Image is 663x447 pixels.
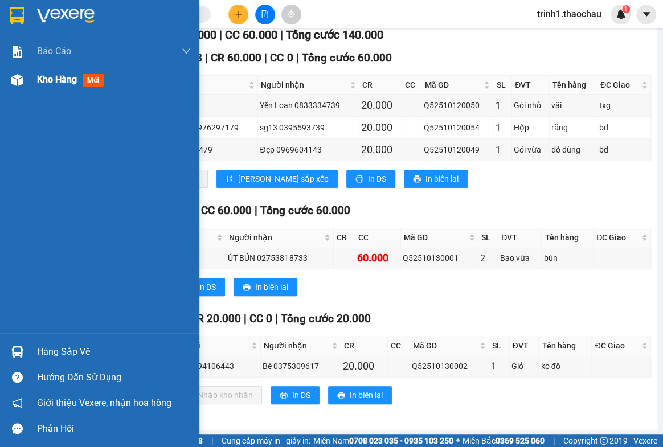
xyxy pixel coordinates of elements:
button: caret-down [636,5,656,24]
span: ĐC Giao [600,79,639,91]
th: SL [478,228,498,247]
span: Miền Bắc [463,434,545,447]
th: CC [355,228,401,247]
div: trí 0867067479 [158,143,256,156]
img: solution-icon [11,46,23,58]
div: Đẹp 0969604143 [260,143,357,156]
span: sort-ascending [226,175,234,184]
div: Q52510120050 [423,99,491,112]
span: mới [83,74,104,87]
div: Hàng sắp về [37,343,191,360]
span: file-add [261,10,269,18]
span: [PERSON_NAME] sắp xếp [238,173,329,185]
th: CR [341,337,388,355]
span: Người nhận [261,79,347,91]
span: printer [337,391,345,400]
span: CC 0 [270,51,293,64]
img: logo-vxr [10,7,24,24]
div: ÚT BÚN 02753818733 [228,252,331,264]
div: Phản hồi [37,420,191,437]
span: Người gửi [164,339,249,352]
th: CR [359,76,402,95]
span: Tổng cước 140.000 [285,28,383,42]
div: Q52510120054 [423,121,491,134]
th: SL [493,76,511,95]
th: CR [334,228,355,247]
th: CC [402,76,422,95]
button: sort-ascending[PERSON_NAME] sắp xếp [216,170,338,188]
div: 1 [495,143,509,157]
span: Người nhận [264,339,329,352]
th: CC [388,337,410,355]
span: Giới thiệu Vexere, nhận hoa hồng [37,396,171,410]
span: copyright [600,437,608,445]
span: ĐC Giao [595,339,639,352]
span: printer [243,283,251,292]
div: 1 [495,121,509,135]
div: 20.000 [361,97,399,113]
span: down [182,47,191,56]
div: Gói vừa [514,143,547,156]
div: bún [543,252,591,264]
span: | [280,28,283,42]
span: Tổng cước 20.000 [281,312,371,325]
button: printerIn DS [176,278,225,296]
button: downloadNhập kho nhận [176,386,262,404]
img: icon-new-feature [616,9,626,19]
th: Tên hàng [539,337,592,355]
button: aim [281,5,301,24]
span: | [211,434,213,447]
span: question-circle [12,372,23,383]
img: warehouse-icon [11,346,23,358]
td: Q52510120049 [421,139,493,161]
div: 1 [491,359,508,373]
img: warehouse-icon [11,74,23,86]
span: CR 60.000 [211,51,261,64]
span: Miền Nam [313,434,453,447]
span: Người nhận [229,231,322,244]
div: 60.000 [357,250,399,266]
div: 20.000 [361,120,399,136]
span: CC 0 [249,312,272,325]
div: sg13 0395593739 [260,121,357,134]
div: Hộp [514,121,547,134]
span: Báo cáo [37,44,71,58]
td: Q52510130002 [410,355,489,378]
span: | [219,28,222,42]
strong: 0369 525 060 [496,436,545,445]
span: aim [287,10,295,18]
button: printerIn DS [271,386,320,404]
button: file-add [255,5,275,24]
div: Hướng dẫn sử dụng [37,369,191,386]
span: 1 [624,5,628,13]
button: printerIn biên lai [328,386,392,404]
span: printer [280,391,288,400]
span: In biên lai [425,173,459,185]
td: Q52510120054 [421,117,493,139]
div: 20.000 [361,142,399,158]
span: notification [12,397,23,408]
div: răng [551,121,595,134]
span: Tổng cước 60.000 [260,204,350,217]
div: Q52510120049 [423,143,491,156]
span: trinh1.thaochau [528,7,611,21]
th: SL [489,337,510,355]
span: ĐC Giao [596,231,639,244]
button: printerIn biên lai [234,278,297,296]
td: Q52510130001 [401,247,478,269]
th: Tên hàng [550,76,597,95]
div: trung [158,99,256,112]
span: | [244,312,247,325]
span: Cung cấp máy in - giấy in: [222,434,310,447]
span: Mã GD [413,339,477,352]
div: Q52510130001 [403,252,476,264]
td: Q52510120050 [421,95,493,117]
span: | [255,204,257,217]
span: In DS [368,173,386,185]
div: Hoàng 0394106443 [163,360,259,372]
div: bd [599,121,649,134]
div: Bé 0375309617 [263,360,339,372]
div: Gói nhỏ [514,99,547,112]
th: ĐVT [510,337,539,355]
div: bd [599,143,649,156]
